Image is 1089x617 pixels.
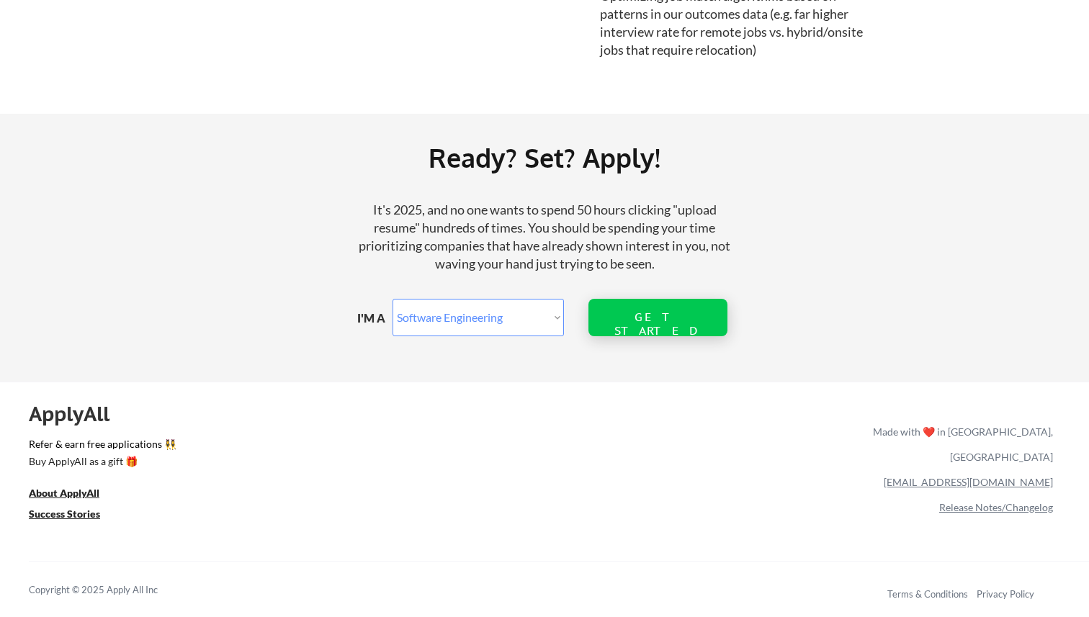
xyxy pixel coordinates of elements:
[29,583,194,598] div: Copyright © 2025 Apply All Inc
[29,486,120,504] a: About ApplyAll
[29,508,100,520] u: Success Stories
[867,419,1053,469] div: Made with ❤️ in [GEOGRAPHIC_DATA], [GEOGRAPHIC_DATA]
[29,402,126,426] div: ApplyAll
[357,310,396,326] div: I'M A
[202,137,887,179] div: Ready? Set? Apply!
[977,588,1034,600] a: Privacy Policy
[352,201,737,274] div: It's 2025, and no one wants to spend 50 hours clicking "upload resume" hundreds of times. You sho...
[939,501,1053,513] a: Release Notes/Changelog
[611,310,704,338] div: GET STARTED
[887,588,968,600] a: Terms & Conditions
[29,439,572,454] a: Refer & earn free applications 👯‍♀️
[29,454,173,472] a: Buy ApplyAll as a gift 🎁
[884,476,1053,488] a: [EMAIL_ADDRESS][DOMAIN_NAME]
[29,456,173,467] div: Buy ApplyAll as a gift 🎁
[29,507,120,525] a: Success Stories
[29,487,99,499] u: About ApplyAll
